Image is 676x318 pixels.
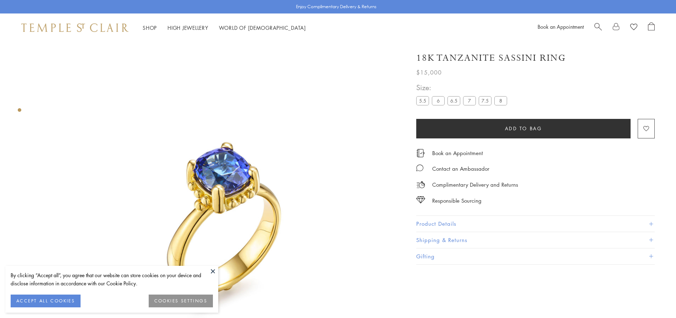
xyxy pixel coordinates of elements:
[432,180,518,189] p: Complimentary Delivery and Returns
[167,24,208,31] a: High JewelleryHigh Jewellery
[416,119,631,138] button: Add to bag
[432,164,489,173] div: Contact an Ambassador
[648,22,655,33] a: Open Shopping Bag
[416,180,425,189] img: icon_delivery.svg
[296,3,377,10] p: Enjoy Complimentary Delivery & Returns
[463,96,476,105] label: 7
[416,196,425,203] img: icon_sourcing.svg
[594,22,602,33] a: Search
[416,82,510,93] span: Size:
[11,295,81,307] button: ACCEPT ALL COOKIES
[143,24,157,31] a: ShopShop
[416,149,425,157] img: icon_appointment.svg
[11,271,213,287] div: By clicking “Accept all”, you agree that our website can store cookies on your device and disclos...
[21,23,128,32] img: Temple St. Clair
[416,68,442,77] span: $15,000
[143,23,306,32] nav: Main navigation
[447,96,460,105] label: 6.5
[219,24,306,31] a: World of [DEMOGRAPHIC_DATA]World of [DEMOGRAPHIC_DATA]
[494,96,507,105] label: 8
[479,96,491,105] label: 7.5
[416,216,655,232] button: Product Details
[416,248,655,264] button: Gifting
[630,22,637,33] a: View Wishlist
[432,96,445,105] label: 6
[18,106,21,117] div: Product gallery navigation
[432,149,483,157] a: Book an Appointment
[416,164,423,171] img: MessageIcon-01_2.svg
[538,23,584,30] a: Book an Appointment
[416,52,566,64] h1: 18K Tanzanite Sassini Ring
[505,125,542,132] span: Add to bag
[416,96,429,105] label: 5.5
[432,196,482,205] div: Responsible Sourcing
[149,295,213,307] button: COOKIES SETTINGS
[416,232,655,248] button: Shipping & Returns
